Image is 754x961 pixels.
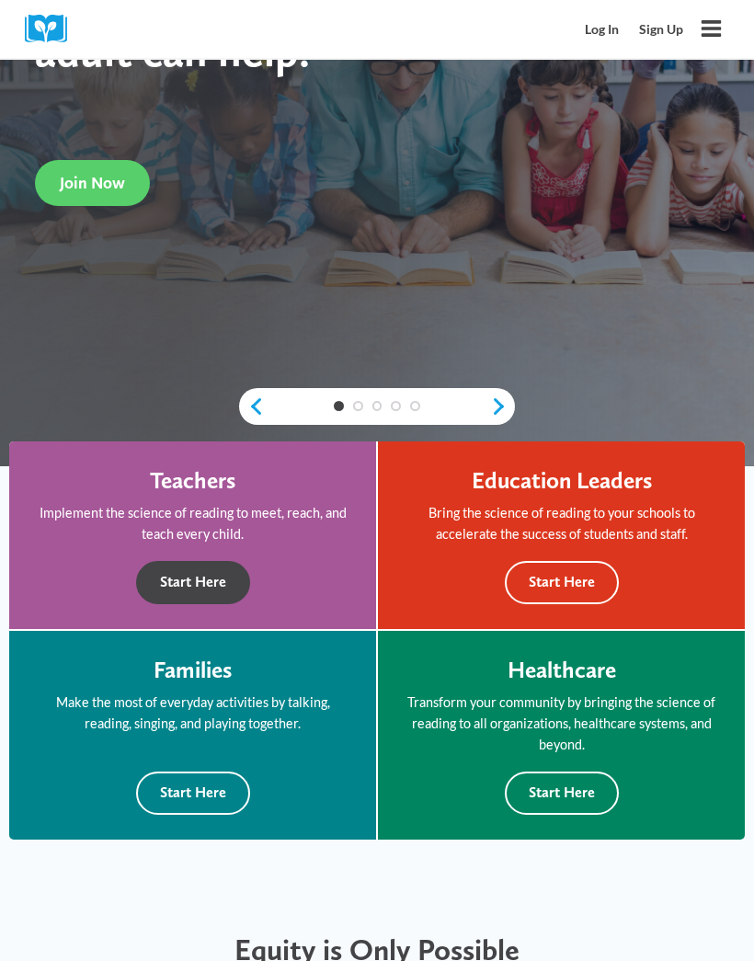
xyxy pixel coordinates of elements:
h4: Healthcare [508,657,616,684]
button: Start Here [505,562,619,605]
p: Make the most of everyday activities by talking, reading, singing, and playing together. [34,692,351,735]
nav: Secondary Mobile Navigation [576,13,693,47]
span: Join Now [60,174,125,193]
img: Cox Campus [25,15,80,43]
a: Sign Up [629,13,693,47]
a: Healthcare Transform your community by bringing the science of reading to all organizations, heal... [378,632,745,841]
a: Education Leaders Bring the science of reading to your schools to accelerate the success of stude... [378,442,745,630]
p: Implement the science of reading to meet, reach, and teach every child. [34,503,351,545]
button: Start Here [505,772,619,816]
button: Open menu [693,11,729,47]
p: Transform your community by bringing the science of reading to all organizations, healthcare syst... [403,692,720,756]
a: Teachers Implement the science of reading to meet, reach, and teach every child. Start Here [9,442,376,630]
button: Start Here [136,562,250,605]
a: Log In [576,13,630,47]
a: Families Make the most of everyday activities by talking, reading, singing, and playing together.... [9,632,376,841]
p: Bring the science of reading to your schools to accelerate the success of students and staff. [403,503,720,545]
h4: Teachers [150,467,235,495]
h4: Education Leaders [472,467,652,495]
button: Start Here [136,772,250,816]
h4: Families [154,657,232,684]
